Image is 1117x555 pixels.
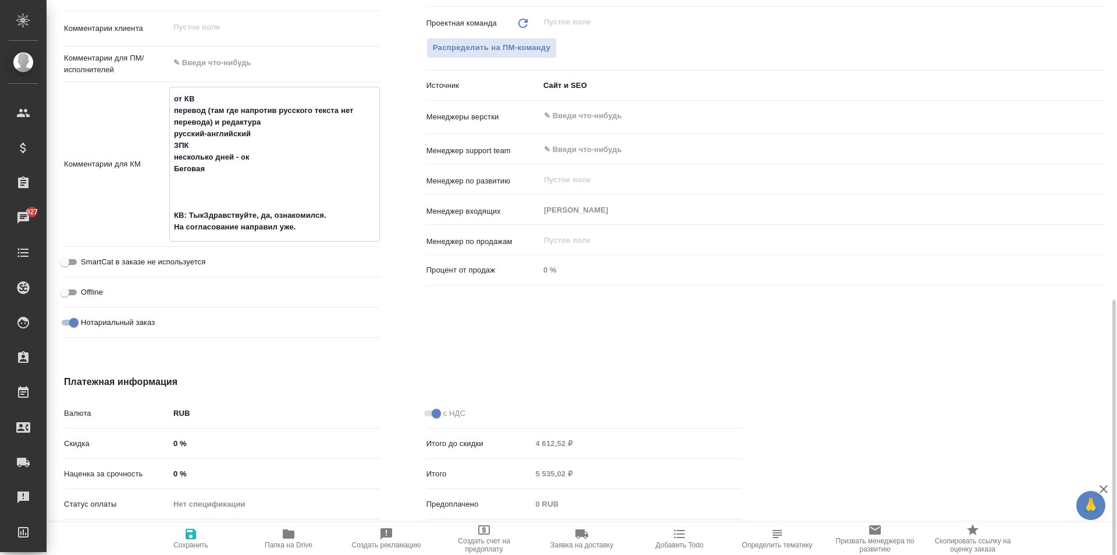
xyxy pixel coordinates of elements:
h4: Платежная информация [64,375,742,389]
input: Пустое поле [543,172,1077,186]
span: SmartCat в заказе не используется [81,256,205,268]
span: Offline [81,287,103,298]
p: Наценка за срочность [64,468,169,480]
span: Добавить Todo [656,541,703,549]
p: Итого до скидки [426,438,532,450]
p: Комментарии для ПМ/исполнителей [64,52,169,76]
span: Папка на Drive [265,541,312,549]
p: Предоплачено [426,499,532,510]
span: Определить тематику [742,541,812,549]
input: Пустое поле [543,15,1077,29]
p: Скидка [64,438,169,450]
p: Проектная команда [426,17,497,29]
button: Определить тематику [728,522,826,555]
p: Статус оплаты [64,499,169,510]
div: Нет спецификации [169,494,380,514]
button: Создать рекламацию [337,522,435,555]
button: Open [1098,149,1100,151]
button: Скопировать ссылку на оценку заказа [924,522,1022,555]
p: Комментарии для КМ [64,158,169,170]
span: 🙏 [1081,493,1101,518]
p: Менеджер по развитию [426,175,539,187]
span: с НДС [443,408,465,419]
p: Комментарии клиента [64,23,169,34]
p: Итого [426,468,532,480]
input: ✎ Введи что-нибудь [169,465,380,482]
span: Нотариальный заказ [81,317,155,328]
input: Пустое поле [543,233,1077,247]
button: Заявка на доставку [533,522,631,555]
span: Призвать менеджера по развитию [833,537,917,553]
p: Валюта [64,408,169,419]
span: 927 [19,206,45,218]
input: Пустое поле [532,435,742,452]
p: Менеджер по продажам [426,236,539,248]
textarea: от КВ перевод (там где напротив русского текста нет перевода) и редактура русский-английский ЗПК ... [170,89,379,237]
input: Пустое поле [539,261,1104,278]
input: ✎ Введи что-нибудь [543,142,1062,156]
input: ✎ Введи что-нибудь [169,435,380,452]
a: 927 [3,203,44,232]
span: Скопировать ссылку на оценку заказа [931,537,1015,553]
button: Сохранить [142,522,240,555]
button: Папка на Drive [240,522,337,555]
button: Добавить Todo [631,522,728,555]
p: Менеджер входящих [426,206,539,217]
button: Распределить на ПМ-команду [426,38,557,58]
span: Сохранить [173,541,208,549]
p: Источник [426,80,539,91]
span: Создать счет на предоплату [442,537,526,553]
div: RUB [169,404,380,423]
span: Заявка на доставку [550,541,613,549]
span: Создать рекламацию [352,541,421,549]
div: Сайт и SEO [539,76,1104,96]
button: Open [1098,115,1100,117]
button: Призвать менеджера по развитию [826,522,924,555]
button: Создать счет на предоплату [435,522,533,555]
input: Пустое поле [532,465,742,482]
input: Пустое поле [532,496,742,512]
span: Распределить на ПМ-команду [433,41,551,55]
p: Менеджеры верстки [426,111,539,123]
button: 🙏 [1076,491,1105,520]
p: Процент от продаж [426,264,539,276]
input: ✎ Введи что-нибудь [543,109,1062,123]
p: Менеджер support team [426,145,539,157]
